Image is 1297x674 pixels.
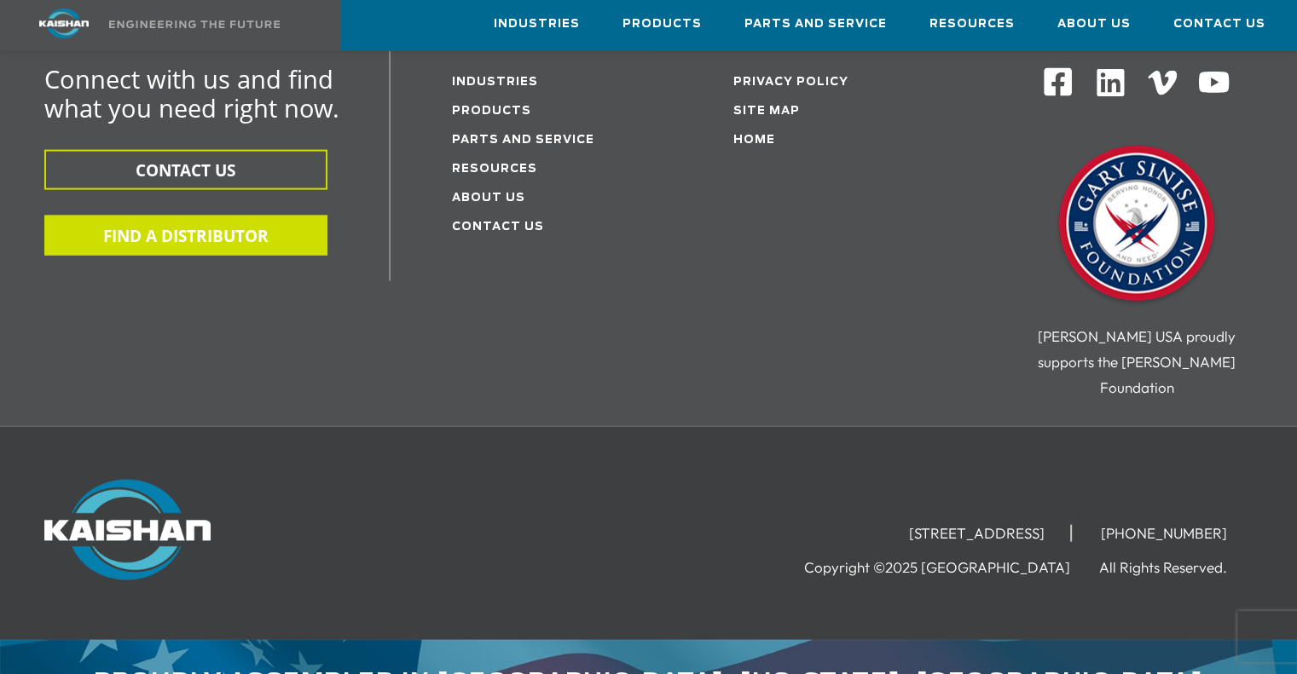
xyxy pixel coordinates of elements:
a: Contact Us [1173,1,1265,47]
img: Youtube [1197,66,1230,100]
li: [STREET_ADDRESS] [883,525,1072,542]
a: About Us [1057,1,1131,47]
img: Gary Sinise Foundation [1051,141,1222,311]
a: Products [452,106,531,117]
span: Contact Us [1173,14,1265,34]
a: Industries [494,1,580,47]
li: Copyright ©2025 [GEOGRAPHIC_DATA] [804,559,1096,576]
a: Parts and Service [744,1,887,47]
img: Vimeo [1148,71,1177,95]
a: Resources [929,1,1015,47]
a: Industries [452,77,538,88]
span: Industries [494,14,580,34]
button: FIND A DISTRIBUTOR [44,216,327,256]
a: Privacy Policy [733,77,848,88]
a: Site Map [733,106,800,117]
img: Engineering the future [109,20,280,28]
span: Resources [929,14,1015,34]
li: [PHONE_NUMBER] [1075,525,1253,542]
span: Parts and Service [744,14,887,34]
img: Facebook [1042,66,1074,98]
span: [PERSON_NAME] USA proudly supports the [PERSON_NAME] Foundation [1038,327,1236,396]
a: Resources [452,164,537,175]
a: About Us [452,193,525,204]
a: Contact Us [452,222,544,233]
img: Linkedin [1094,66,1127,100]
button: CONTACT US [44,150,327,190]
a: Products [622,1,702,47]
span: Connect with us and find what you need right now. [44,62,339,124]
a: Home [733,135,775,146]
li: All Rights Reserved. [1099,559,1253,576]
span: About Us [1057,14,1131,34]
a: Parts and service [452,135,594,146]
img: Kaishan [44,480,211,580]
span: Products [622,14,702,34]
